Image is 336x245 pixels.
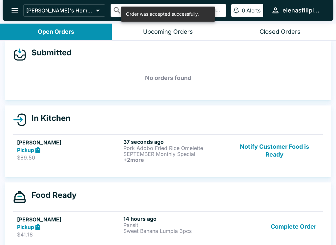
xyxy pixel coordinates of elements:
p: SEPTEMBER Monthly Special [123,151,227,157]
div: Order was accepted successfully. [126,9,199,20]
button: [PERSON_NAME]'s Home of the Finest Filipino Foods [23,4,105,17]
a: [PERSON_NAME]Pickup$41.1814 hours agoPansitSweet Banana Lumpia 3pcsComplete Order [13,211,323,242]
p: $41.18 [17,231,121,238]
h4: Food Ready [26,190,76,200]
h6: + 2 more [123,157,227,163]
h5: No orders found [13,66,323,90]
h5: [PERSON_NAME] [17,139,121,146]
p: Sweet Banana Lumpia 3pcs [123,228,227,234]
a: [PERSON_NAME]Pickup$89.5037 seconds agoPork Adobo Fried Rice OmeletteSEPTEMBER Monthly Special+2m... [13,134,323,167]
p: $89.50 [17,154,121,161]
h6: 37 seconds ago [123,139,227,145]
div: Closed Orders [260,28,301,36]
strong: Pickup [17,224,34,230]
button: Complete Order [268,216,319,238]
h5: [PERSON_NAME] [17,216,121,223]
p: Pansit [123,222,227,228]
button: Notify Customer Food is Ready [230,139,319,163]
p: Alerts [246,7,261,14]
p: 0 [242,7,245,14]
h4: In Kitchen [26,113,71,123]
div: elenasfilipinofoods [283,7,323,14]
button: elenasfilipinofoods [268,3,325,17]
p: [PERSON_NAME]'s Home of the Finest Filipino Foods [26,7,93,14]
div: Open Orders [38,28,74,36]
div: Upcoming Orders [143,28,193,36]
strong: Pickup [17,147,34,153]
h6: 14 hours ago [123,216,227,222]
h4: Submitted [26,48,72,58]
p: Pork Adobo Fried Rice Omelette [123,145,227,151]
button: open drawer [7,2,23,19]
